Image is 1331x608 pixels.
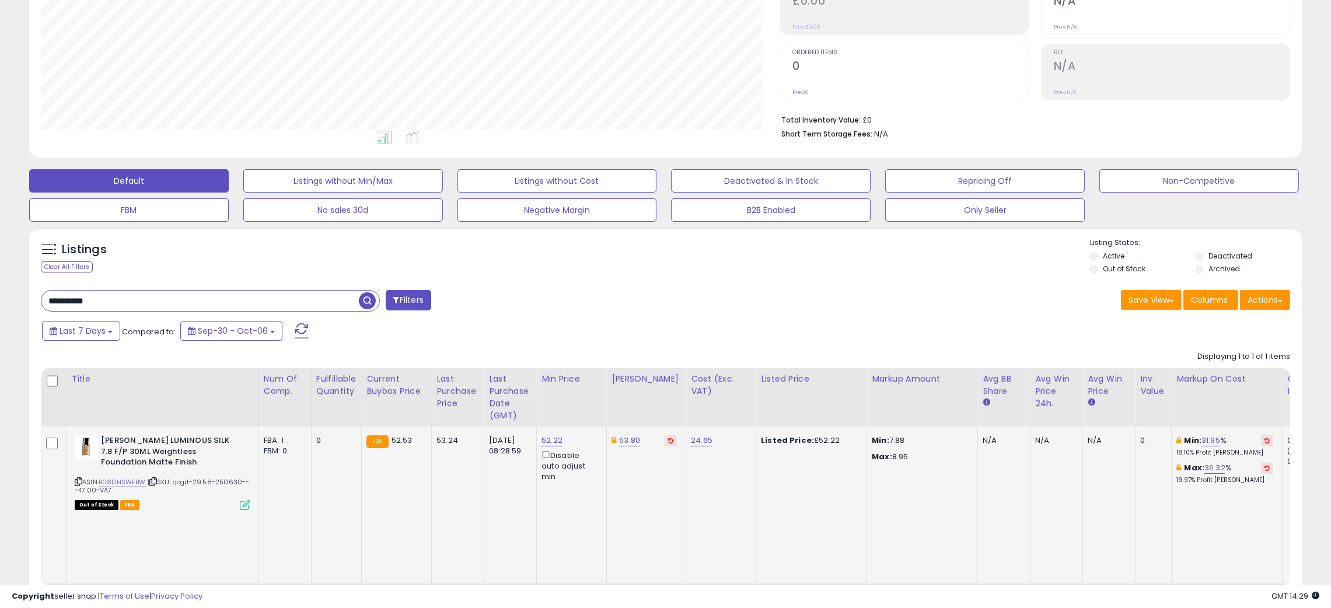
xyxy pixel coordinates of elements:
span: FBA [120,500,140,510]
b: Listed Price: [761,435,814,446]
div: Disable auto adjust min [542,449,598,482]
div: FBM: 0 [264,446,302,456]
div: Markup Amount [872,373,973,385]
p: 19.97% Profit [PERSON_NAME] [1176,476,1273,484]
div: [DATE] 08:28:59 [489,435,527,456]
div: [PERSON_NAME] [612,373,681,385]
div: Inv. value [1140,373,1166,397]
button: No sales 30d [243,198,443,222]
button: Non-Competitive [1099,169,1299,193]
div: Current Buybox Price [366,373,427,397]
span: Last 7 Days [60,325,106,337]
span: All listings that are currently out of stock and unavailable for purchase on Amazon [75,500,118,510]
small: Avg BB Share. [983,397,990,408]
p: 8.95 [872,452,969,462]
a: Privacy Policy [151,590,202,602]
div: Last Purchase Price [436,373,479,410]
small: (0%) [1287,446,1304,456]
span: ROI [1054,50,1290,56]
span: Columns [1191,294,1228,306]
b: Max: [1185,462,1205,473]
div: FBA: 1 [264,435,302,446]
span: | SKU: qogit-29.58-250630---47.00-VA7 [75,477,250,495]
small: Prev: N/A [1054,23,1077,30]
span: Sep-30 - Oct-06 [198,325,268,337]
p: Listing States: [1090,237,1302,249]
span: 2025-10-14 14:29 GMT [1271,590,1319,602]
a: 36.32 [1204,462,1225,474]
label: Active [1103,251,1124,261]
strong: Min: [872,435,889,446]
button: Repricing Off [885,169,1085,193]
div: 0 [1140,435,1162,446]
div: 0 [316,435,352,446]
strong: Copyright [12,590,54,602]
h5: Listings [62,242,107,258]
div: N/A [1035,435,1074,446]
button: Actions [1240,290,1290,310]
div: Ordered Items [1287,373,1330,397]
a: Terms of Use [100,590,149,602]
div: Markup on Cost [1176,373,1277,385]
button: Only Seller [885,198,1085,222]
p: 7.88 [872,435,969,446]
label: Deactivated [1208,251,1252,261]
b: Total Inventory Value: [781,115,861,125]
a: 31.95 [1201,435,1220,446]
small: Prev: N/A [1054,89,1077,96]
button: Save View [1121,290,1182,310]
div: % [1176,435,1273,457]
button: B2B Enabled [671,198,871,222]
div: Avg BB Share [983,373,1025,397]
b: [PERSON_NAME] LUMINOUS SILK 7.8 F/P 30ML Weightless Foundation Matte Finish [101,435,243,471]
div: N/A [983,435,1021,446]
button: Default [29,169,229,193]
div: Last Purchase Date (GMT) [489,373,532,422]
small: Prev: 0 [792,89,809,96]
span: Compared to: [122,326,176,337]
strong: Max: [872,451,892,462]
button: Listings without Cost [457,169,657,193]
div: 53.24 [436,435,475,446]
label: Out of Stock [1103,264,1145,274]
h2: N/A [1054,60,1290,75]
a: 52.22 [542,435,563,446]
a: B08DHSWFBW [99,477,146,487]
b: Short Term Storage Fees: [781,129,872,139]
div: Listed Price [761,373,862,385]
div: Title [72,373,254,385]
small: Prev: £0.00 [792,23,820,30]
div: ASIN: [75,435,250,509]
small: FBA [366,435,388,448]
li: £0 [781,112,1281,126]
button: Sep-30 - Oct-06 [180,321,282,341]
a: 24.65 [691,435,712,446]
div: Min Price [542,373,602,385]
span: Ordered Items [792,50,1028,56]
button: Columns [1183,290,1238,310]
div: Clear All Filters [41,261,93,272]
img: 31fN4O7akoL._SL40_.jpg [75,435,98,459]
div: seller snap | | [12,591,202,602]
small: Avg Win Price. [1088,397,1095,408]
button: Listings without Min/Max [243,169,443,193]
div: Cost (Exc. VAT) [691,373,751,397]
div: Avg Win Price 24h. [1035,373,1078,410]
div: Displaying 1 to 1 of 1 items [1197,351,1290,362]
span: N/A [874,128,888,139]
button: Last 7 Days [42,321,120,341]
button: FBM [29,198,229,222]
b: Min: [1185,435,1202,446]
th: The percentage added to the cost of goods (COGS) that forms the calculator for Min & Max prices. [1172,368,1283,427]
div: Fulfillable Quantity [316,373,357,397]
button: Negative Margin [457,198,657,222]
p: 18.10% Profit [PERSON_NAME] [1176,449,1273,457]
h2: 0 [792,60,1028,75]
a: 53.80 [619,435,640,446]
div: £52.22 [761,435,858,446]
span: 52.53 [392,435,413,446]
button: Deactivated & In Stock [671,169,871,193]
div: N/A [1088,435,1126,446]
div: % [1176,463,1273,484]
div: Avg Win Price [1088,373,1130,397]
